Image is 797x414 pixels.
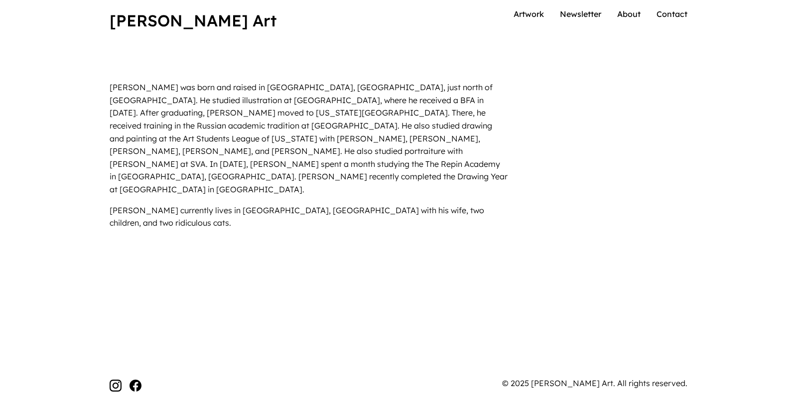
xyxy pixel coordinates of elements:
[657,9,687,19] a: Contact
[110,204,508,230] p: [PERSON_NAME] currently lives in [GEOGRAPHIC_DATA], [GEOGRAPHIC_DATA] with his wife, two children...
[560,9,601,19] a: Newsletter
[110,10,276,30] a: [PERSON_NAME] Art
[110,81,508,196] p: [PERSON_NAME] was born and raised in [GEOGRAPHIC_DATA], [GEOGRAPHIC_DATA], just north of [GEOGRAP...
[502,377,687,390] p: © 2025 [PERSON_NAME] Art. All rights reserved.
[514,9,544,19] a: Artwork
[617,9,641,19] a: About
